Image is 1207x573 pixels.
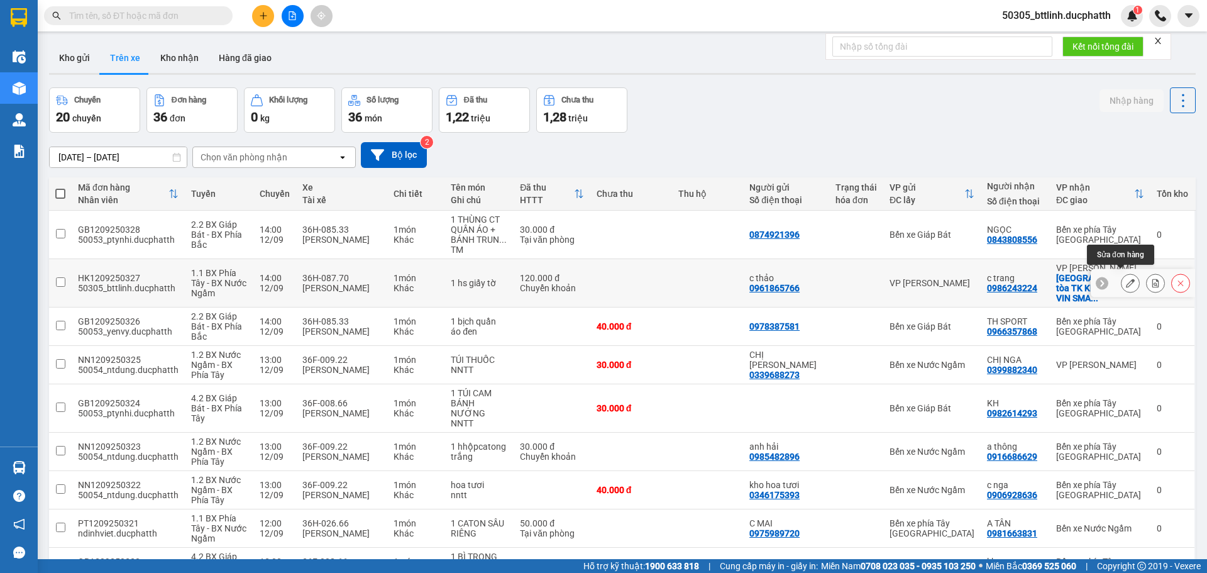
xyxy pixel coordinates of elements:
div: 1 món [394,557,438,567]
div: kh [987,557,1044,567]
div: Số điện thoại [987,196,1044,206]
strong: 1900 633 818 [645,561,699,571]
span: Miền Bắc [986,559,1076,573]
div: Số điện thoại [749,195,823,205]
button: plus [252,5,274,27]
div: 120.000 đ [520,273,584,283]
span: 36 [348,109,362,125]
div: Bến xe Nước Ngầm [890,447,974,457]
div: 0978387581 [749,321,800,331]
button: Chuyến20chuyến [49,87,140,133]
div: GB1209250324 [78,398,179,408]
div: Chuyển khoản [520,283,584,293]
span: caret-down [1183,10,1194,21]
div: hoa tươi [451,480,507,490]
th: Toggle SortBy [1050,177,1150,211]
div: Khác [394,452,438,462]
div: 0 [1157,360,1188,370]
div: 13:00 [260,557,290,567]
div: Người gửi [749,182,823,192]
div: NNTT [451,418,507,428]
img: logo [7,31,33,84]
strong: 0369 525 060 [1022,561,1076,571]
input: Select a date range. [50,147,187,167]
div: 50054_ntdung.ducphatth [78,365,179,375]
div: 14:00 [260,316,290,326]
div: Tên món [451,182,507,192]
div: Bến xe Giáp Bát [890,403,974,413]
div: Bến xe phía Tây [GEOGRAPHIC_DATA] [1056,225,1144,245]
div: Bến xe Giáp Bát [890,321,974,331]
div: 0982614293 [987,408,1037,418]
button: Số lượng36món [341,87,433,133]
div: Tại văn phòng [520,235,584,245]
div: Chọn văn phòng nhận [201,151,287,164]
strong: CÔNG TY TNHH VẬN TẢI QUỐC TẾ ĐỨC PHÁT [40,10,131,51]
div: Bến xe phía Tây [GEOGRAPHIC_DATA] [1056,442,1144,462]
div: Khối lượng [269,96,307,104]
div: Đơn hàng [172,96,206,104]
div: PT1209250321 [78,518,179,528]
div: Bến xe Giáp Bát [890,230,974,240]
button: Chưa thu1,28 triệu [536,87,627,133]
span: copyright [1137,562,1146,570]
div: 30.000 đ [597,403,666,413]
div: VP nhận [1056,182,1134,192]
div: Tại văn phòng [520,528,584,538]
div: 0 [1157,523,1188,533]
span: message [13,547,25,559]
div: Khác [394,235,438,245]
div: Đã thu [520,182,574,192]
div: 13:00 [260,480,290,490]
div: [PERSON_NAME] [302,528,381,538]
span: 1.1 BX Phía Tây - BX Nước Ngầm [191,513,246,543]
button: aim [311,5,333,27]
span: 2.2 BX Giáp Bát - BX Phía Bắc [191,311,242,342]
div: 0 [1157,447,1188,457]
div: Chuyển khoản [520,452,584,462]
div: VP gửi [890,182,964,192]
div: 12/09 [260,235,290,245]
span: 1.2 BX Nước Ngầm - BX Phía Tây [191,475,241,505]
div: 50053_yenvy.ducphatth [78,326,179,337]
div: 1 hhộpcatong trắng [451,442,507,462]
div: a thông [987,442,1044,452]
div: Người nhận [987,181,1044,191]
span: HK1209250327 [139,62,216,75]
div: VP [PERSON_NAME] [1056,360,1144,370]
span: | [1086,559,1088,573]
div: Thu hộ [678,189,737,199]
input: Nhập số tổng đài [832,36,1052,57]
div: [PERSON_NAME] [302,408,381,418]
button: caret-down [1177,5,1199,27]
button: Hàng đã giao [209,43,282,73]
div: VP [PERSON_NAME] [890,278,974,288]
span: 50305_bttlinh.ducphatth [992,8,1121,23]
div: Tồn kho [1157,189,1188,199]
div: Trạng thái [835,182,877,192]
span: 1.1 BX Phía Tây - BX Nước Ngầm [191,268,246,298]
div: 0 [1157,230,1188,240]
div: 12:00 [260,518,290,528]
div: 0339688273 [749,370,800,380]
button: file-add [282,5,304,27]
div: 0346175393 [749,490,800,500]
div: TM [451,245,507,255]
span: 1,22 [446,109,469,125]
div: [PERSON_NAME] [302,235,381,245]
div: Mã đơn hàng [78,182,168,192]
sup: 2 [421,136,433,148]
span: ... [1091,293,1098,303]
div: 14:00 [260,225,290,235]
div: 0 [1157,485,1188,495]
div: 0985482896 [749,452,800,462]
div: NN1209250323 [78,442,179,452]
div: Xe [302,182,381,192]
span: ... [499,235,507,245]
div: HTTT [520,195,574,205]
div: ĐC lấy [890,195,964,205]
button: Bộ lọc [361,142,427,168]
div: TH SPORT [987,316,1044,326]
span: triệu [471,113,490,123]
div: Khác [394,490,438,500]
